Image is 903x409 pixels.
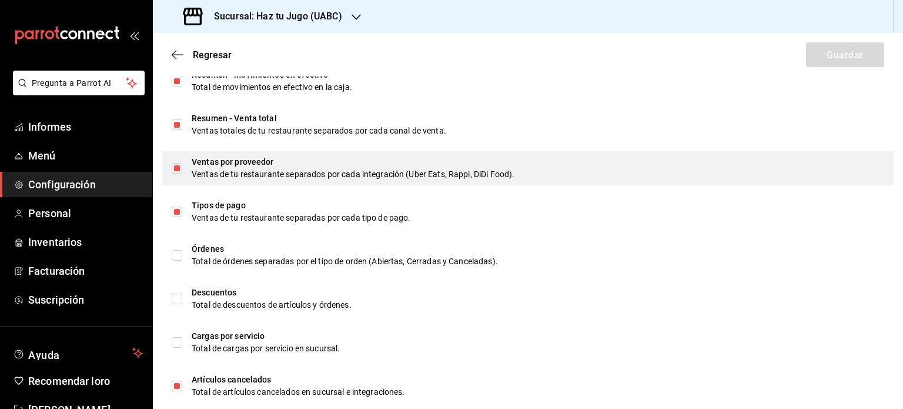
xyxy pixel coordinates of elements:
font: Informes [28,121,71,133]
font: Facturación [28,265,85,277]
font: Configuración [28,178,96,191]
font: Descuentos [192,288,236,297]
a: Pregunta a Parrot AI [8,85,145,98]
font: Regresar [193,49,232,61]
font: Ventas de tu restaurante separadas por cada tipo de pago. [192,213,411,222]
font: Personal [28,207,71,220]
font: Sucursal: Haz tu Jugo (UABC) [214,11,342,22]
font: Tipos de pago [192,201,246,210]
font: Total de descuentos de artículos y órdenes. [192,300,352,310]
font: Ventas totales de tu restaurante separados por cada canal de venta. [192,126,446,135]
button: abrir_cajón_menú [129,31,139,40]
font: Pregunta a Parrot AI [32,78,112,88]
font: Recomendar loro [28,375,110,387]
font: Ayuda [28,349,60,361]
font: Total de órdenes separadas por el tipo de orden (Abiertas, Cerradas y Canceladas). [192,257,498,266]
font: Total de cargas por servicio en sucursal. [192,344,340,353]
font: Artículos cancelados [192,375,272,384]
font: Resumen - Venta total [192,114,277,123]
font: Ventas de tu restaurante separados por cada integración (Uber Eats, Rappi, DiDi Food). [192,169,514,179]
font: Menú [28,149,56,162]
font: Ventas por proveedor [192,157,274,167]
font: Inventarios [28,236,82,248]
font: Órdenes [192,244,224,254]
font: Suscripción [28,294,84,306]
font: Cargas por servicio [192,331,265,341]
font: Total de artículos cancelados en sucursal e integraciones. [192,387,405,397]
button: Pregunta a Parrot AI [13,71,145,95]
font: Total de movimientos en efectivo en la caja. [192,82,352,92]
button: Regresar [172,49,232,61]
